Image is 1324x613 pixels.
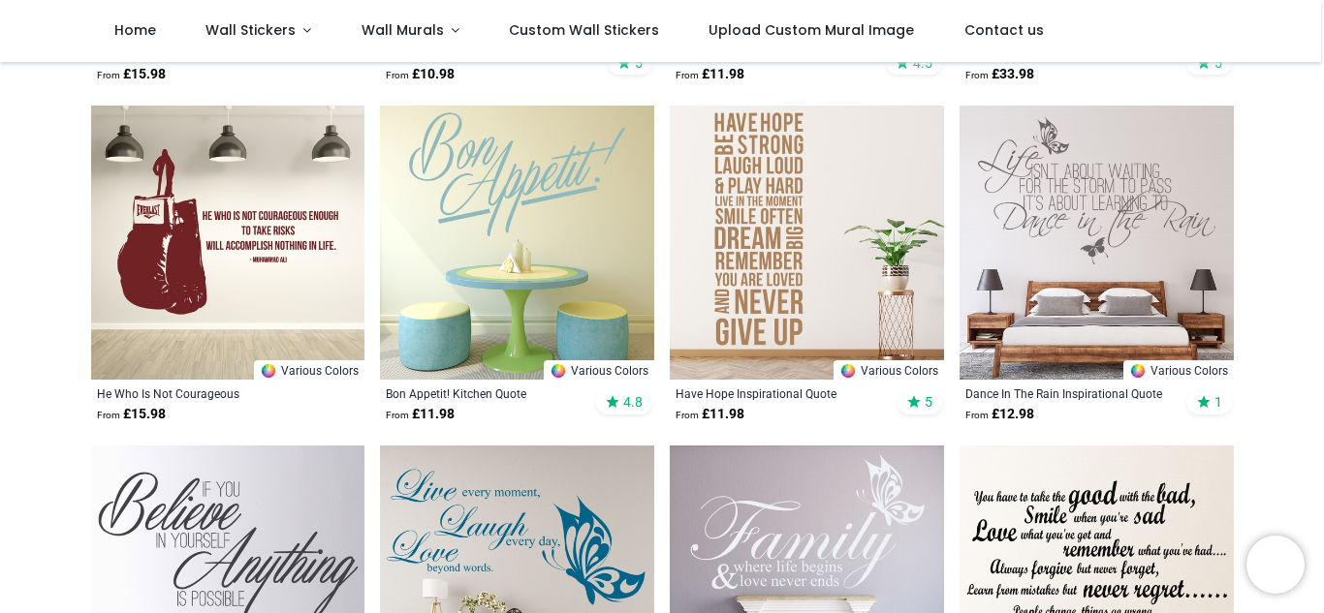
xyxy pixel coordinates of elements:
[839,362,857,380] img: Color Wheel
[380,106,654,380] img: Bon Appetit! Kitchen Quote Wall Sticker - Mod5
[362,20,444,40] span: Wall Murals
[91,106,365,380] img: He Who Is Not Courageous Muhammad Ali Quote Wall Sticker
[960,106,1234,380] img: Dance In The Rain Inspirational Quote Wall Sticker - Mod3
[676,410,699,420] span: From
[1129,362,1147,380] img: Color Wheel
[550,362,567,380] img: Color Wheel
[1214,54,1222,72] span: 5
[676,405,744,424] strong: £ 11.98
[676,65,744,84] strong: £ 11.98
[386,385,596,401] a: Bon Appetit! Kitchen Quote
[205,20,296,40] span: Wall Stickers
[1214,393,1222,411] span: 1
[97,405,166,424] strong: £ 15.98
[965,65,1034,84] strong: £ 33.98
[709,20,914,40] span: Upload Custom Mural Image
[965,405,1034,424] strong: £ 12.98
[965,70,989,80] span: From
[635,54,643,72] span: 5
[509,20,659,40] span: Custom Wall Stickers
[676,385,886,401] a: Have Hope Inspirational Quote
[254,360,364,380] a: Various Colors
[97,65,166,84] strong: £ 15.98
[913,54,932,72] span: 4.5
[97,70,120,80] span: From
[1246,536,1305,594] iframe: Brevo live chat
[386,70,409,80] span: From
[676,70,699,80] span: From
[623,393,643,411] span: 4.8
[964,20,1044,40] span: Contact us
[386,65,455,84] strong: £ 10.98
[965,385,1176,401] a: Dance In The Rain Inspirational Quote
[114,20,156,40] span: Home
[260,362,277,380] img: Color Wheel
[97,410,120,420] span: From
[925,393,932,411] span: 5
[544,360,654,380] a: Various Colors
[386,405,455,424] strong: £ 11.98
[965,410,989,420] span: From
[386,410,409,420] span: From
[1123,360,1234,380] a: Various Colors
[97,385,307,401] a: He Who Is Not Courageous [PERSON_NAME] Quote
[670,106,944,380] img: Have Hope Inspirational Quote Wall Sticker
[834,360,944,380] a: Various Colors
